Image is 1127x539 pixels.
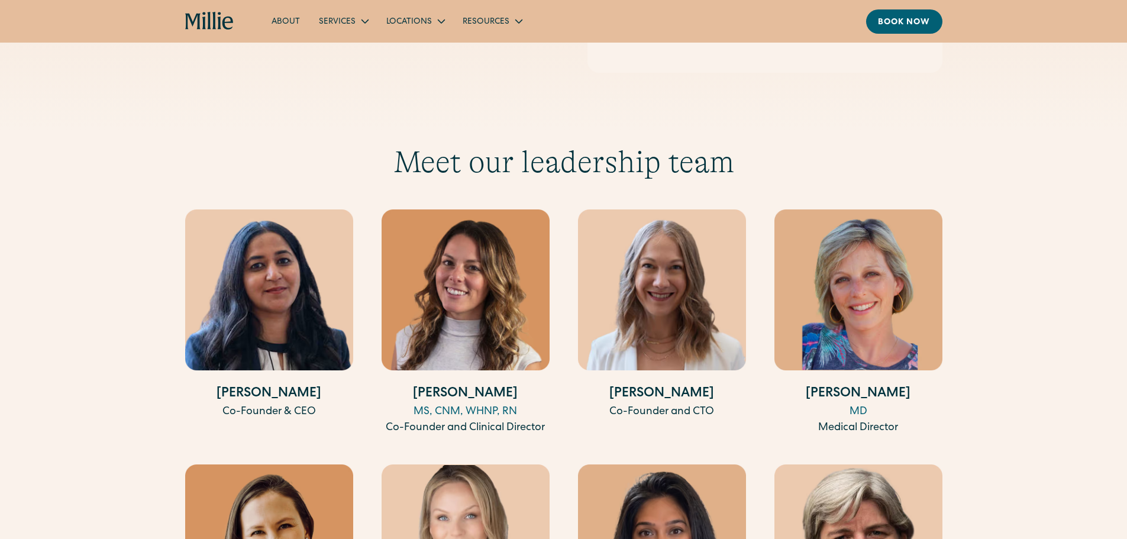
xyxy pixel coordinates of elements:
div: Locations [386,16,432,28]
h3: Meet our leadership team [185,144,942,180]
div: Services [319,16,356,28]
h4: [PERSON_NAME] [185,385,353,404]
div: MD [774,404,942,420]
a: Book now [866,9,942,34]
div: Locations [377,11,453,31]
div: Resources [463,16,509,28]
h4: [PERSON_NAME] [382,385,550,404]
div: Medical Director [774,420,942,436]
div: Resources [453,11,531,31]
div: Co-Founder and CTO [578,404,746,420]
div: Book now [878,17,931,29]
h4: [PERSON_NAME] [774,385,942,404]
div: Co-Founder and Clinical Director [382,420,550,436]
a: home [185,12,234,31]
div: Co-Founder & CEO [185,404,353,420]
div: Services [309,11,377,31]
div: MS, CNM, WHNP, RN [382,404,550,420]
h4: [PERSON_NAME] [578,385,746,404]
a: About [262,11,309,31]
